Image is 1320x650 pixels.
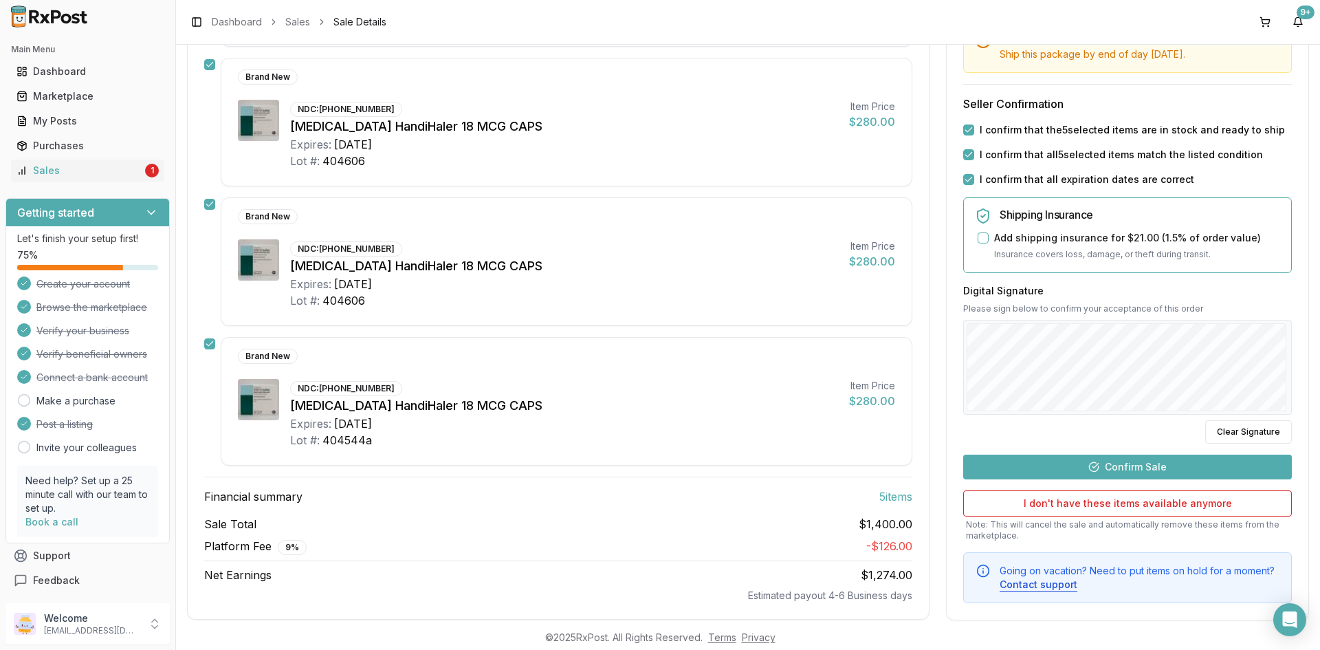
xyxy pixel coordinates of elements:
[742,631,775,643] a: Privacy
[963,303,1292,314] p: Please sign below to confirm your acceptance of this order
[11,44,164,55] h2: Main Menu
[1000,48,1185,60] span: Ship this package by end of day [DATE] .
[285,15,310,29] a: Sales
[1205,420,1292,443] button: Clear Signature
[980,148,1263,162] label: I confirm that all 5 selected items match the listed condition
[963,519,1292,541] p: Note: This will cancel the sale and automatically remove these items from the marketplace.
[5,110,170,132] button: My Posts
[204,538,307,555] span: Platform Fee
[1287,11,1309,33] button: 9+
[290,292,320,309] div: Lot #:
[238,239,279,281] img: Spiriva HandiHaler 18 MCG CAPS
[1000,563,1280,591] div: Going on vacation? Need to put items on hold for a moment?
[5,135,170,157] button: Purchases
[238,69,298,85] div: Brand New
[994,248,1280,261] p: Insurance covers loss, damage, or theft during transit.
[849,253,895,270] div: $280.00
[290,415,331,432] div: Expires:
[963,454,1292,479] button: Confirm Sale
[334,276,372,292] div: [DATE]
[11,59,164,84] a: Dashboard
[322,432,372,448] div: 404544a
[5,61,170,83] button: Dashboard
[849,100,895,113] div: Item Price
[16,139,159,153] div: Purchases
[145,164,159,177] div: 1
[17,232,158,246] p: Let's finish your setup first!
[849,379,895,393] div: Item Price
[849,113,895,130] div: $280.00
[36,394,115,408] a: Make a purchase
[963,283,1292,297] h3: Digital Signature
[1297,6,1314,19] div: 9+
[44,625,140,636] p: [EMAIL_ADDRESS][DOMAIN_NAME]
[36,441,137,455] a: Invite your colleagues
[290,381,402,396] div: NDC: [PHONE_NUMBER]
[238,209,298,224] div: Brand New
[1000,34,1280,45] h5: Time Sensitive
[290,432,320,448] div: Lot #:
[290,396,838,415] div: [MEDICAL_DATA] HandiHaler 18 MCG CAPS
[16,65,159,78] div: Dashboard
[290,102,402,117] div: NDC: [PHONE_NUMBER]
[290,257,838,276] div: [MEDICAL_DATA] HandiHaler 18 MCG CAPS
[290,136,331,153] div: Expires:
[238,349,298,364] div: Brand New
[322,292,365,309] div: 404606
[238,100,279,141] img: Spiriva HandiHaler 18 MCG CAPS
[290,241,402,257] div: NDC: [PHONE_NUMBER]
[333,15,386,29] span: Sale Details
[5,160,170,182] button: Sales1
[36,277,130,291] span: Create your account
[204,488,302,505] span: Financial summary
[290,117,838,136] div: [MEDICAL_DATA] HandiHaler 18 MCG CAPS
[5,6,93,28] img: RxPost Logo
[212,15,262,29] a: Dashboard
[11,133,164,158] a: Purchases
[204,516,256,532] span: Sale Total
[14,613,36,635] img: User avatar
[334,136,372,153] div: [DATE]
[212,15,386,29] nav: breadcrumb
[334,415,372,432] div: [DATE]
[204,589,912,603] div: Estimated payout 4-6 Business days
[36,371,148,384] span: Connect a bank account
[25,474,150,515] p: Need help? Set up a 25 minute call with our team to set up.
[322,153,365,169] div: 404606
[290,276,331,292] div: Expires:
[238,379,279,420] img: Spiriva HandiHaler 18 MCG CAPS
[980,123,1285,137] label: I confirm that the 5 selected items are in stock and ready to ship
[1000,209,1280,220] h5: Shipping Insurance
[44,611,140,625] p: Welcome
[1000,577,1077,591] button: Contact support
[866,539,912,553] span: - $126.00
[36,324,129,338] span: Verify your business
[290,153,320,169] div: Lot #:
[963,490,1292,516] button: I don't have these items available anymore
[16,114,159,128] div: My Posts
[278,540,307,555] div: 9 %
[16,164,142,177] div: Sales
[17,204,94,221] h3: Getting started
[33,574,80,587] span: Feedback
[5,543,170,568] button: Support
[994,231,1261,245] label: Add shipping insurance for $21.00 ( 1.5 % of order value)
[25,516,78,528] a: Book a call
[980,173,1194,186] label: I confirm that all expiration dates are correct
[11,158,164,183] a: Sales1
[36,418,93,431] span: Post a listing
[708,631,736,643] a: Terms
[859,516,912,532] span: $1,400.00
[849,239,895,253] div: Item Price
[1273,603,1306,636] div: Open Intercom Messenger
[36,347,147,361] span: Verify beneficial owners
[849,393,895,409] div: $280.00
[861,568,912,582] span: $1,274.00
[11,109,164,133] a: My Posts
[17,248,38,262] span: 75 %
[879,488,912,505] span: 5 item s
[5,85,170,107] button: Marketplace
[963,96,1292,112] h3: Seller Confirmation
[16,89,159,103] div: Marketplace
[36,301,147,314] span: Browse the marketplace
